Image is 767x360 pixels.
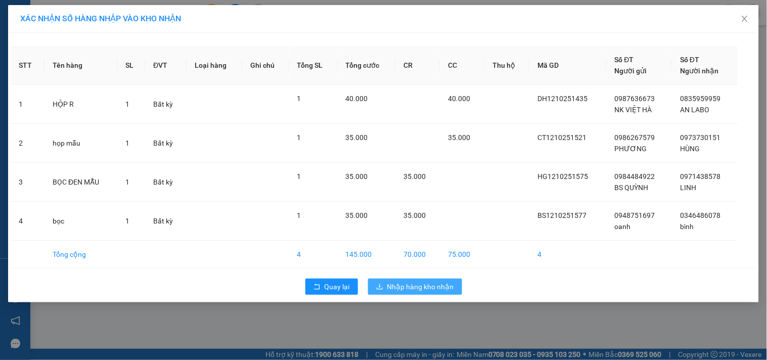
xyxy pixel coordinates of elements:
[325,281,350,292] span: Quay lại
[615,211,655,219] span: 0948751697
[44,163,117,202] td: BỌC ĐEN MẪU
[615,56,634,64] span: Số ĐT
[297,211,301,219] span: 1
[346,95,368,103] span: 40.000
[537,133,586,142] span: CT1210251521
[529,46,607,85] th: Mã GD
[680,145,700,153] span: HÙNG
[615,145,647,153] span: PHƯƠNG
[387,281,454,292] span: Nhập hàng kho nhận
[537,95,588,103] span: DH1210251435
[680,222,694,231] span: bình
[680,106,709,114] span: AN LABO
[11,46,44,85] th: STT
[289,241,338,268] td: 4
[395,46,440,85] th: CR
[615,184,649,192] span: BS QUỲNH
[680,211,720,219] span: 0346486078
[537,172,588,181] span: HG1210251575
[680,184,696,192] span: LINH
[338,241,396,268] td: 145.000
[537,211,586,219] span: BS1210251577
[11,124,44,163] td: 2
[145,124,187,163] td: Bất kỳ
[346,172,368,181] span: 35.000
[403,211,426,219] span: 35.000
[242,46,289,85] th: Ghi chú
[11,85,44,124] td: 1
[448,133,470,142] span: 35.000
[125,139,129,147] span: 1
[376,283,383,291] span: download
[297,95,301,103] span: 1
[680,95,720,103] span: 0835959959
[11,202,44,241] td: 4
[297,133,301,142] span: 1
[289,46,338,85] th: Tổng SL
[145,85,187,124] td: Bất kỳ
[615,222,631,231] span: oanh
[741,15,749,23] span: close
[11,163,44,202] td: 3
[615,95,655,103] span: 0987636673
[145,202,187,241] td: Bất kỳ
[368,279,462,295] button: downloadNhập hàng kho nhận
[346,133,368,142] span: 35.000
[440,241,484,268] td: 75.000
[615,106,652,114] span: NK VIỆT HÀ
[680,67,718,75] span: Người nhận
[615,67,647,75] span: Người gửi
[615,172,655,181] span: 0984484922
[125,100,129,108] span: 1
[529,241,607,268] td: 4
[125,178,129,186] span: 1
[117,46,146,85] th: SL
[680,133,720,142] span: 0973730151
[731,5,759,33] button: Close
[615,133,655,142] span: 0986267579
[145,46,187,85] th: ĐVT
[338,46,396,85] th: Tổng cước
[484,46,529,85] th: Thu hộ
[44,46,117,85] th: Tên hàng
[44,85,117,124] td: HỘP R
[305,279,358,295] button: rollbackQuay lại
[187,46,242,85] th: Loại hàng
[297,172,301,181] span: 1
[125,217,129,225] span: 1
[44,241,117,268] td: Tổng cộng
[313,283,321,291] span: rollback
[44,124,117,163] td: họp mẫu
[680,172,720,181] span: 0971438578
[395,241,440,268] td: 70.000
[403,172,426,181] span: 35.000
[440,46,484,85] th: CC
[448,95,470,103] span: 40.000
[44,202,117,241] td: bọc
[346,211,368,219] span: 35.000
[680,56,699,64] span: Số ĐT
[20,14,181,23] span: XÁC NHẬN SỐ HÀNG NHẬP VÀO KHO NHẬN
[145,163,187,202] td: Bất kỳ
